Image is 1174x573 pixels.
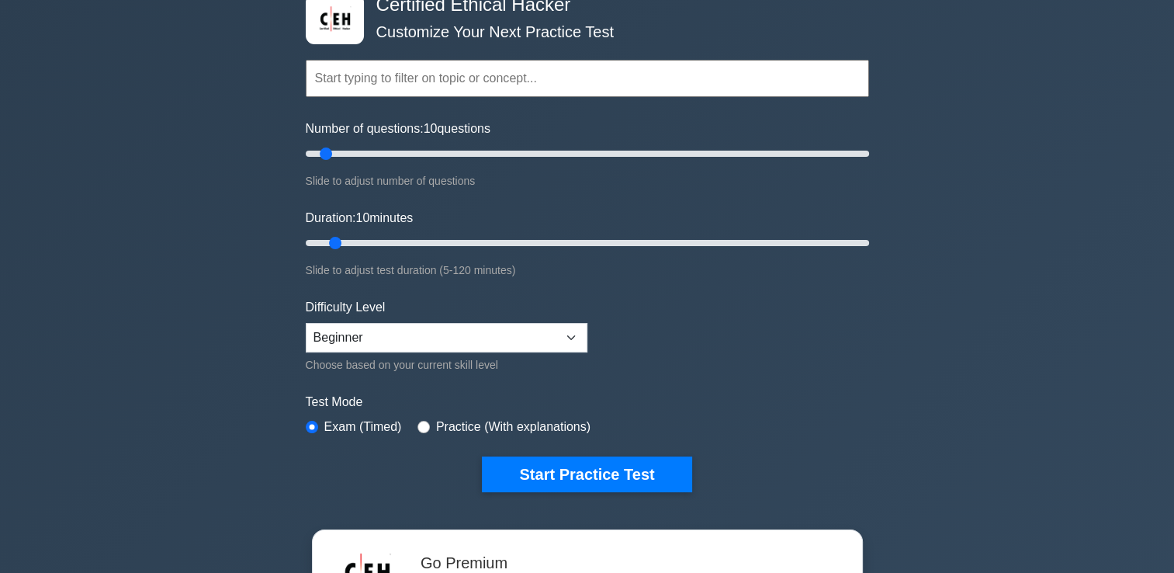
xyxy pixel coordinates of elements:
label: Duration: minutes [306,209,414,227]
label: Test Mode [306,393,869,412]
label: Number of questions: questions [306,120,490,138]
span: 10 [355,211,369,224]
label: Practice (With explanations) [436,418,590,436]
span: 10 [424,122,438,135]
label: Difficulty Level [306,298,386,317]
div: Choose based on your current skill level [306,356,587,374]
button: Start Practice Test [482,457,691,492]
label: Exam (Timed) [324,418,402,436]
div: Slide to adjust test duration (5-120 minutes) [306,261,869,280]
div: Slide to adjust number of questions [306,172,869,190]
input: Start typing to filter on topic or concept... [306,60,869,97]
